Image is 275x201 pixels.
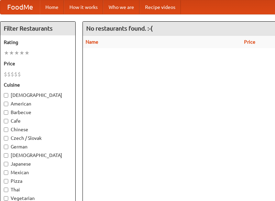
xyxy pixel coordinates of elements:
li: ★ [19,49,24,57]
label: Pizza [4,178,72,185]
li: ★ [14,49,19,57]
li: ★ [4,49,9,57]
h5: Cuisine [4,81,72,88]
h4: Filter Restaurants [0,22,75,35]
label: [DEMOGRAPHIC_DATA] [4,92,72,99]
ng-pluralize: No restaurants found. :-( [86,25,153,32]
label: Mexican [4,169,72,176]
input: Thai [4,188,8,192]
label: Thai [4,186,72,193]
li: $ [14,70,18,78]
input: American [4,102,8,106]
li: $ [18,70,21,78]
a: FoodMe [0,0,40,14]
a: How it works [64,0,103,14]
a: Who we are [103,0,140,14]
input: Mexican [4,170,8,175]
input: Vegetarian [4,196,8,201]
label: Barbecue [4,109,72,116]
input: Cafe [4,119,8,123]
input: Japanese [4,162,8,166]
a: Home [40,0,64,14]
li: $ [4,70,7,78]
li: ★ [24,49,30,57]
input: [DEMOGRAPHIC_DATA] [4,93,8,98]
label: Cafe [4,118,72,124]
label: [DEMOGRAPHIC_DATA] [4,152,72,159]
label: German [4,143,72,150]
label: American [4,100,72,107]
h5: Price [4,60,72,67]
label: Chinese [4,126,72,133]
input: Barbecue [4,110,8,115]
input: [DEMOGRAPHIC_DATA] [4,153,8,158]
li: $ [7,70,11,78]
h5: Rating [4,39,72,46]
a: Recipe videos [140,0,181,14]
input: German [4,145,8,149]
li: ★ [9,49,14,57]
label: Czech / Slovak [4,135,72,142]
li: $ [11,70,14,78]
label: Japanese [4,160,72,167]
input: Chinese [4,127,8,132]
a: Price [244,39,255,45]
input: Czech / Slovak [4,136,8,141]
a: Name [86,39,98,45]
input: Pizza [4,179,8,183]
